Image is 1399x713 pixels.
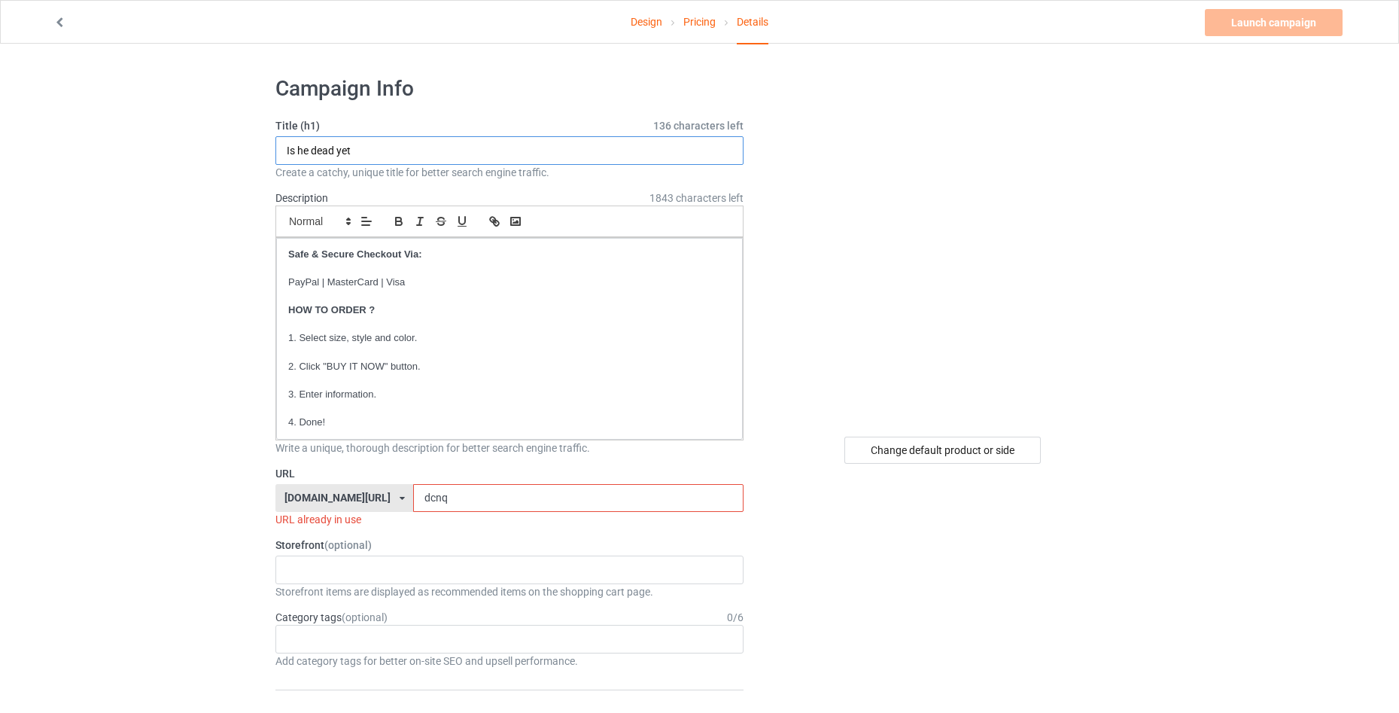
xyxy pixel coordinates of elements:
div: Storefront items are displayed as recommended items on the shopping cart page. [275,584,744,599]
label: Storefront [275,538,744,553]
strong: HOW TO ORDER ? [288,304,375,315]
div: Details [737,1,768,44]
p: 1. Select size, style and color. [288,331,731,346]
span: 136 characters left [653,118,744,133]
p: 3. Enter information. [288,388,731,402]
label: URL [275,466,744,481]
div: Write a unique, thorough description for better search engine traffic. [275,440,744,456]
strong: Safe & Secure Checkout Via: [288,248,422,260]
h1: Campaign Info [275,75,744,102]
p: PayPal | MasterCard | Visa [288,276,731,290]
label: Category tags [275,610,388,625]
div: [DOMAIN_NAME][URL] [284,492,391,503]
label: Description [275,192,328,204]
div: URL already in use [275,512,744,527]
div: Add category tags for better on-site SEO and upsell performance. [275,654,744,669]
div: Create a catchy, unique title for better search engine traffic. [275,165,744,180]
span: (optional) [342,611,388,623]
label: Title (h1) [275,118,744,133]
a: Design [631,1,662,43]
span: (optional) [324,539,372,551]
div: Change default product or side [844,437,1041,464]
a: Pricing [683,1,716,43]
p: 2. Click "BUY IT NOW" button. [288,360,731,374]
div: 0 / 6 [727,610,744,625]
span: 1843 characters left [649,190,744,206]
p: 4. Done! [288,416,731,430]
